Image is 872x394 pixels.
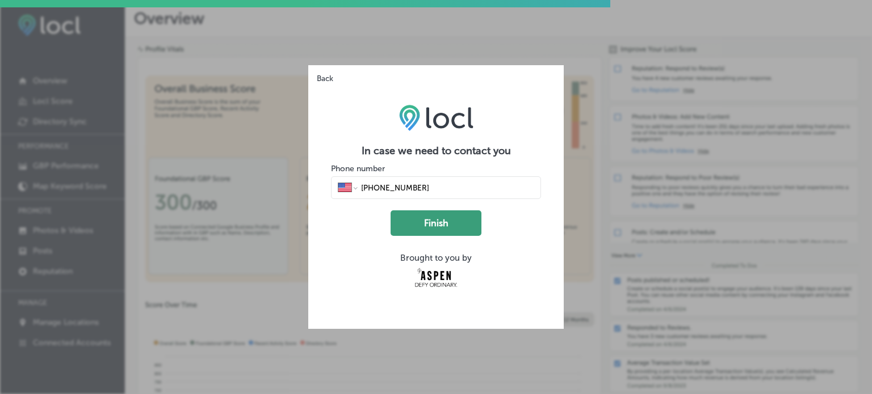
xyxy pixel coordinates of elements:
[308,65,337,83] button: Back
[331,164,385,173] label: Phone number
[414,268,458,287] img: Aspen
[399,104,473,130] img: LOCL logo
[391,210,481,236] button: Finish
[331,145,541,157] h2: In case we need to contact you
[360,183,534,193] input: Phone number
[331,253,541,263] div: Brought to you by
